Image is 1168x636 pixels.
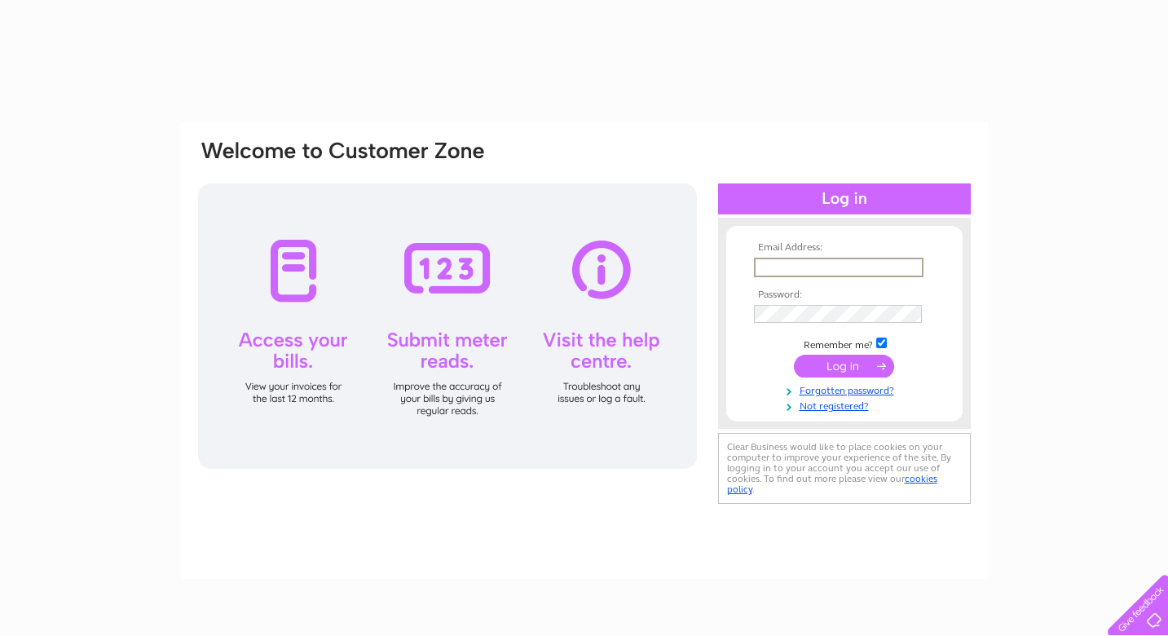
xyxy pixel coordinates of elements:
a: Forgotten password? [754,382,939,397]
th: Password: [750,289,939,301]
input: Submit [794,355,894,378]
td: Remember me? [750,335,939,351]
a: cookies policy [727,473,937,495]
th: Email Address: [750,242,939,254]
a: Not registered? [754,397,939,413]
div: Clear Business would like to place cookies on your computer to improve your experience of the sit... [718,433,971,504]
